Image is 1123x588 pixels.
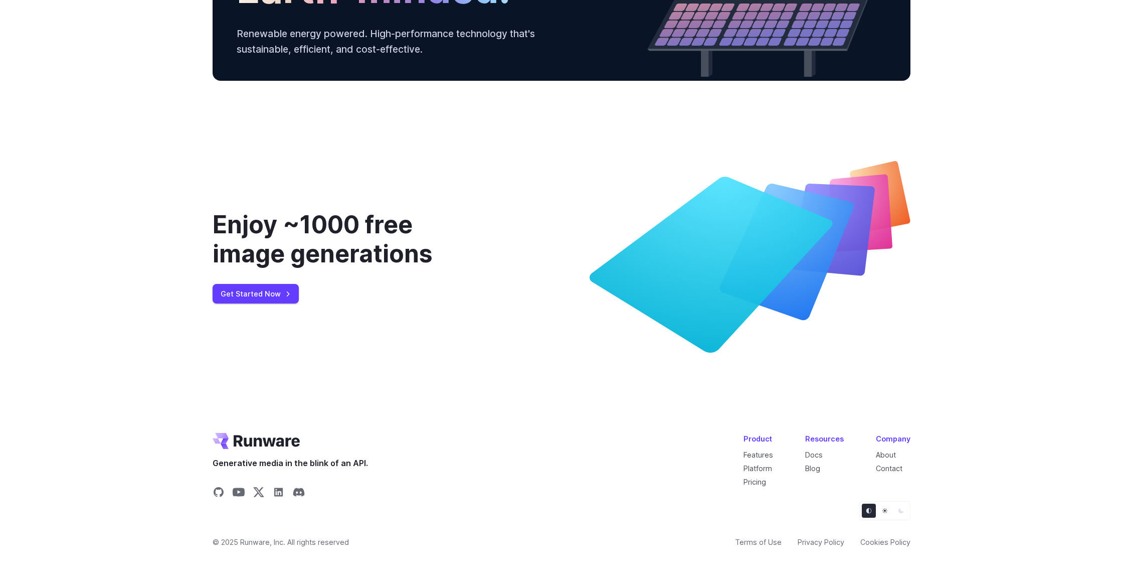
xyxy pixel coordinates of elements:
a: Terms of Use [735,536,782,548]
div: Company [876,433,910,445]
button: Dark [894,504,908,518]
a: Share on GitHub [213,486,225,501]
a: Privacy Policy [798,536,844,548]
span: Generative media in the blink of an API. [213,457,368,470]
a: Contact [876,464,902,473]
div: Resources [805,433,844,445]
a: Share on YouTube [233,486,245,501]
a: Pricing [743,478,766,486]
a: Share on Discord [293,486,305,501]
a: Blog [805,464,820,473]
a: Share on LinkedIn [273,486,285,501]
a: Go to / [213,433,300,449]
a: Features [743,451,773,459]
a: Share on X [253,486,265,501]
div: Product [743,433,773,445]
a: About [876,451,896,459]
button: Default [862,504,876,518]
button: Light [878,504,892,518]
ul: Theme selector [859,501,910,520]
span: © 2025 Runware, Inc. All rights reserved [213,536,349,548]
a: Get Started Now [213,284,299,304]
p: Renewable energy powered. High-performance technology that's sustainable, efficient, and cost-eff... [237,26,561,57]
div: Enjoy ~1000 free image generations [213,210,485,268]
a: Platform [743,464,772,473]
a: Docs [805,451,823,459]
a: Cookies Policy [860,536,910,548]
